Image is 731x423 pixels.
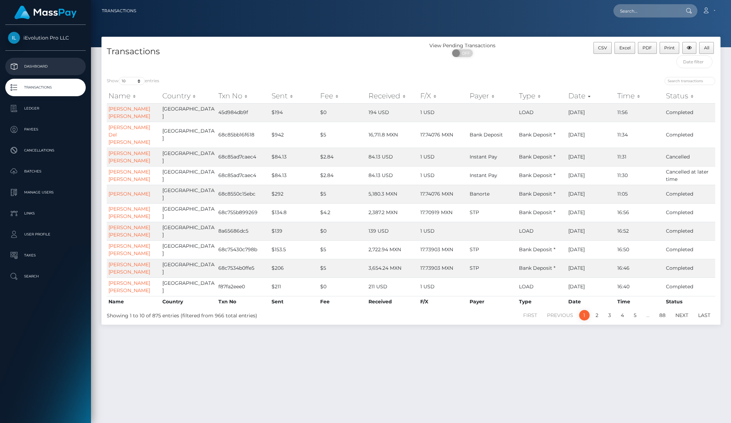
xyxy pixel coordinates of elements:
td: $139 [270,222,318,240]
td: 194 USD [367,103,419,122]
td: 11:30 [616,166,665,185]
a: 1 [579,310,590,320]
span: Instant Pay [470,154,497,160]
td: Completed [664,240,715,259]
td: $5 [318,240,366,259]
input: Date filter [676,55,712,68]
th: Txn No [217,296,270,307]
th: Time [616,296,665,307]
p: Taxes [8,250,83,261]
td: $4.2 [318,203,366,222]
a: 4 [617,310,628,320]
td: $84.13 [270,166,318,185]
a: Links [5,205,86,222]
td: Bank Deposit * [517,203,567,222]
a: Last [694,310,714,320]
th: Status: activate to sort column ascending [664,89,715,103]
td: [DATE] [567,166,616,185]
th: Country: activate to sort column ascending [161,89,217,103]
h4: Transactions [107,45,406,58]
button: CSV [593,42,612,54]
th: F/X: activate to sort column ascending [419,89,468,103]
td: 1 USD [419,166,468,185]
td: [DATE] [567,277,616,296]
td: Bank Deposit * [517,148,567,166]
td: 68c755b899269 [217,203,270,222]
td: [GEOGRAPHIC_DATA] [161,166,217,185]
a: Manage Users [5,184,86,201]
span: iEvolution Pro LLC [5,35,86,41]
th: Received: activate to sort column ascending [367,89,419,103]
td: Completed [664,277,715,296]
td: 211 USD [367,277,419,296]
td: 11:31 [616,148,665,166]
td: 84.13 USD [367,166,419,185]
td: $211 [270,277,318,296]
td: $0 [318,222,366,240]
td: $0 [318,103,366,122]
td: Bank Deposit * [517,259,567,277]
td: [GEOGRAPHIC_DATA] [161,277,217,296]
td: [DATE] [567,122,616,148]
td: 3,654.24 MXN [367,259,419,277]
td: 11:05 [616,185,665,203]
a: [PERSON_NAME] Del [PERSON_NAME] [108,124,150,145]
td: f87fa2eee0 [217,277,270,296]
img: iEvolution Pro LLC [8,32,20,44]
a: Batches [5,163,86,180]
td: [DATE] [567,103,616,122]
span: Instant Pay [470,172,497,178]
th: Sent [270,296,318,307]
td: $153.5 [270,240,318,259]
th: Type [517,296,567,307]
td: Bank Deposit * [517,240,567,259]
p: Batches [8,166,83,177]
a: 2 [592,310,602,320]
td: 139 USD [367,222,419,240]
a: User Profile [5,226,86,243]
a: [PERSON_NAME] [PERSON_NAME] [108,169,150,182]
td: Cancelled [664,148,715,166]
td: $942 [270,122,318,148]
span: STP [470,209,479,216]
th: Country [161,296,217,307]
td: [GEOGRAPHIC_DATA] [161,240,217,259]
div: View Pending Transactions [411,42,514,49]
a: [PERSON_NAME] [PERSON_NAME] [108,280,150,294]
th: F/X [419,296,468,307]
td: $84.13 [270,148,318,166]
td: 17.73903 MXN [419,240,468,259]
td: 2,387.2 MXN [367,203,419,222]
img: MassPay Logo [14,6,77,19]
th: Fee: activate to sort column ascending [318,89,366,103]
th: Payer: activate to sort column ascending [468,89,517,103]
td: $134.8 [270,203,318,222]
td: 68c75430c798b [217,240,270,259]
span: All [704,45,709,50]
td: [GEOGRAPHIC_DATA] [161,185,217,203]
button: Print [660,42,680,54]
button: Column visibility [682,42,697,54]
td: LOAD [517,277,567,296]
td: 68c8550c15ebc [217,185,270,203]
th: Name: activate to sort column ascending [107,89,161,103]
p: Search [8,271,83,282]
span: OFF [456,49,473,57]
td: LOAD [517,222,567,240]
p: Payees [8,124,83,135]
a: [PERSON_NAME] [PERSON_NAME] [108,261,150,275]
a: Transactions [5,79,86,96]
td: [DATE] [567,240,616,259]
p: Ledger [8,103,83,114]
td: 68c7534b0ffe5 [217,259,270,277]
span: STP [470,246,479,253]
th: Sent: activate to sort column ascending [270,89,318,103]
td: $0 [318,277,366,296]
button: PDF [638,42,657,54]
td: 11:34 [616,122,665,148]
th: Payer [468,296,517,307]
span: PDF [642,45,652,50]
td: Completed [664,103,715,122]
th: Fee [318,296,366,307]
th: Time: activate to sort column ascending [616,89,665,103]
